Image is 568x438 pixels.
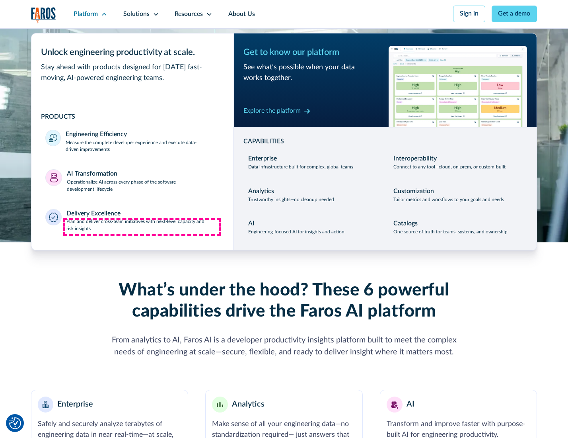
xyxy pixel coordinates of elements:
[243,46,382,59] div: Get to know our platform
[393,154,437,164] div: Interoperability
[175,10,203,19] div: Resources
[393,196,504,203] p: Tailor metrics and workflows to your goals and needs
[248,154,277,164] div: Enterprise
[407,399,414,411] div: AI
[393,219,418,229] div: Catalogs
[248,164,353,171] p: Data infrastructure built for complex, global teams
[389,182,527,208] a: CustomizationTailor metrics and workflows to your goals and needs
[31,7,56,23] img: Logo of the analytics and reporting company Faros.
[248,219,255,229] div: AI
[248,196,334,203] p: Trustworthy insights—no cleanup needed
[66,130,127,139] div: Engineering Efficiency
[393,187,434,196] div: Customization
[389,149,527,176] a: InteroperabilityConnect to any tool—cloud, on-prem, or custom-built
[388,398,401,411] img: AI robot or assistant icon
[66,209,121,219] div: Delivery Excellence
[66,139,219,154] p: Measure the complete developer experience and execute data-driven improvements
[232,399,265,411] div: Analytics
[243,105,310,117] a: Explore the platform
[389,46,527,127] img: Workflow productivity trends heatmap chart
[41,112,224,122] div: PRODUCTS
[393,164,506,171] p: Connect to any tool—cloud, on-prem, or custom-built
[41,164,224,198] a: AI TransformationOperationalize AI across every phase of the software development lifecycle
[43,401,49,408] img: Enterprise building blocks or structure icon
[243,137,527,147] div: CAPABILITIES
[74,10,98,19] div: Platform
[123,10,150,19] div: Solutions
[66,218,220,233] p: Plan and deliver cross-team initiatives with next-level capacity and risk insights
[243,149,382,176] a: EnterpriseData infrastructure built for complex, global teams
[9,417,21,429] img: Revisit consent button
[243,182,382,208] a: AnalyticsTrustworthy insights—no cleanup needed
[492,6,537,22] a: Get a demo
[102,280,466,322] h2: What’s under the hood? These 6 powerful capabilities drive the Faros AI platform
[243,106,301,116] div: Explore the platform
[31,7,56,23] a: home
[31,28,537,250] nav: Platform
[41,204,224,238] a: Delivery ExcellencePlan and deliver cross-team initiatives with next-level capacity and risk insi...
[102,334,466,358] div: From analytics to AI, Faros AI is a developer productivity insights platform built to meet the co...
[393,229,508,236] p: One source of truth for teams, systems, and ownership
[453,6,485,22] a: Sign in
[217,402,223,407] img: Minimalist bar chart analytics icon
[243,215,382,241] a: AIEngineering-focused AI for insights and action
[67,179,220,193] p: Operationalize AI across every phase of the software development lifecycle
[389,215,527,241] a: CatalogsOne source of truth for teams, systems, and ownership
[9,417,21,429] button: Cookie Settings
[248,229,344,236] p: Engineering-focused AI for insights and action
[41,125,224,158] a: Engineering EfficiencyMeasure the complete developer experience and execute data-driven improvements
[243,62,382,84] div: See what’s possible when your data works together.
[57,399,93,411] div: Enterprise
[41,62,224,84] div: Stay ahead with products designed for [DATE] fast-moving, AI-powered engineering teams.
[67,169,117,179] div: AI Transformation
[41,46,224,59] div: Unlock engineering productivity at scale.
[248,187,274,196] div: Analytics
